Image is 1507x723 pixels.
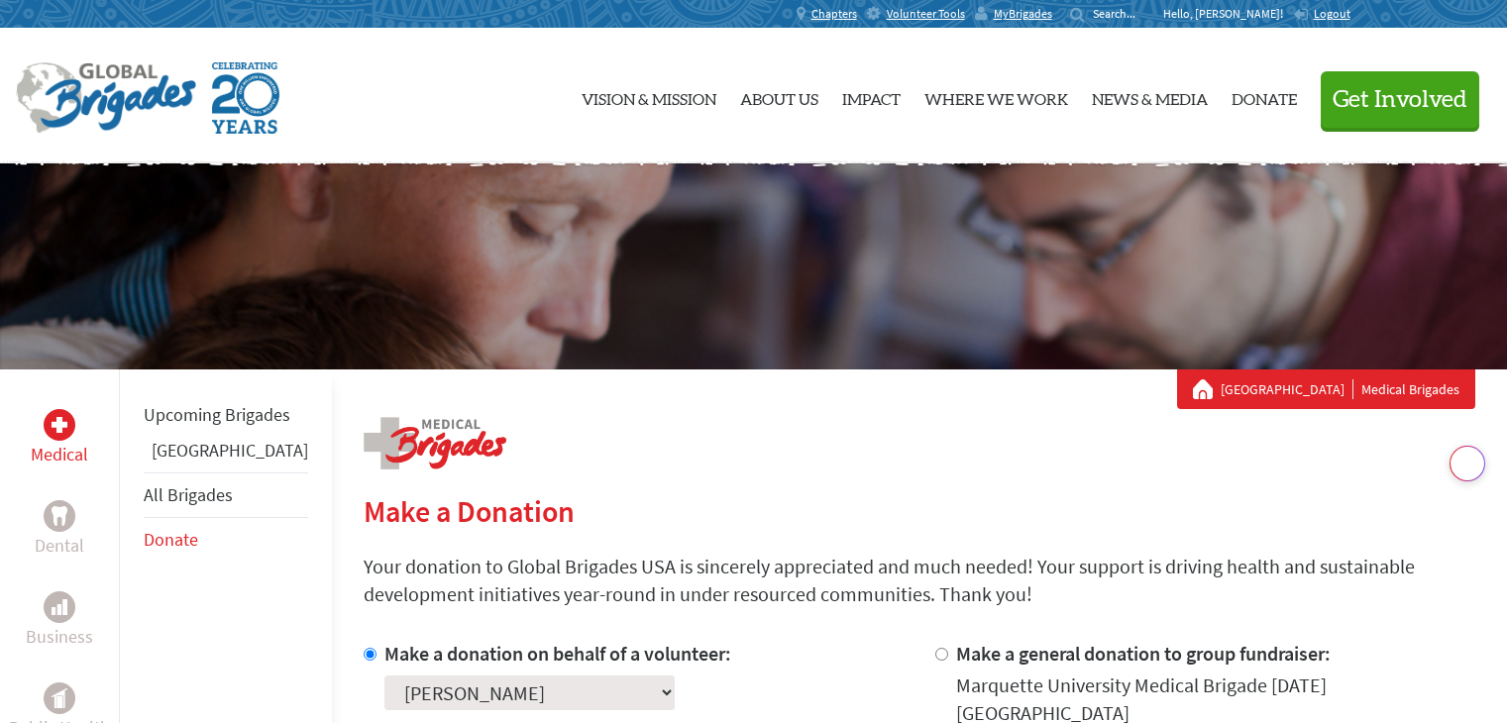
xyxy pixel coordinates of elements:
div: Medical [44,409,75,441]
a: Logout [1293,6,1350,22]
h2: Make a Donation [364,493,1475,529]
a: Donate [1232,45,1297,148]
li: Donate [144,518,308,562]
div: Public Health [44,682,75,714]
a: All Brigades [144,483,233,506]
a: [GEOGRAPHIC_DATA] [152,439,308,462]
img: Public Health [52,688,67,708]
label: Make a donation on behalf of a volunteer: [384,641,731,666]
a: BusinessBusiness [26,591,93,651]
img: Medical [52,417,67,433]
li: Upcoming Brigades [144,393,308,437]
a: DentalDental [35,500,84,560]
p: Medical [31,441,88,468]
img: Dental [52,506,67,525]
p: Dental [35,532,84,560]
a: Upcoming Brigades [144,403,290,426]
div: Business [44,591,75,623]
a: About Us [740,45,818,148]
span: Logout [1314,6,1350,21]
a: Donate [144,528,198,551]
label: Make a general donation to group fundraiser: [956,641,1331,666]
a: Where We Work [924,45,1068,148]
span: Chapters [811,6,857,22]
img: logo-medical.png [364,417,506,469]
span: Volunteer Tools [887,6,965,22]
li: All Brigades [144,472,308,518]
a: MedicalMedical [31,409,88,468]
a: [GEOGRAPHIC_DATA] [1221,379,1353,399]
input: Search... [1093,6,1149,21]
div: Dental [44,500,75,532]
p: Hello, [PERSON_NAME]! [1163,6,1293,22]
span: MyBrigades [994,6,1052,22]
a: Vision & Mission [582,45,716,148]
p: Your donation to Global Brigades USA is sincerely appreciated and much needed! Your support is dr... [364,553,1475,608]
a: News & Media [1092,45,1208,148]
a: Impact [842,45,901,148]
img: Business [52,599,67,615]
img: Global Brigades Celebrating 20 Years [212,62,279,134]
button: Get Involved [1321,71,1479,128]
li: Panama [144,437,308,472]
p: Business [26,623,93,651]
span: Get Involved [1333,88,1467,112]
div: Medical Brigades [1193,379,1459,399]
img: Global Brigades Logo [16,62,196,134]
